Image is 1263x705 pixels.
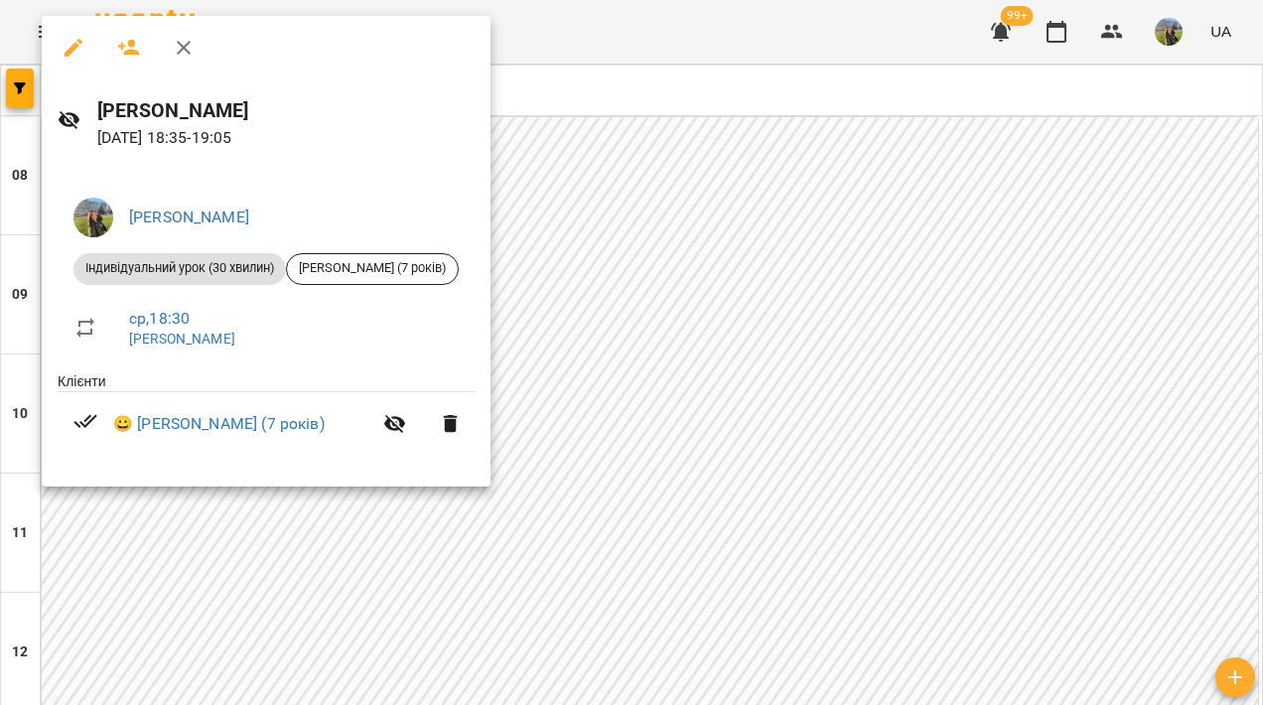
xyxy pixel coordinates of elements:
[73,409,97,433] svg: Візит сплачено
[286,253,459,285] div: [PERSON_NAME] (7 років)
[97,126,475,150] p: [DATE] 18:35 - 19:05
[58,371,475,464] ul: Клієнти
[73,259,286,277] span: Індивідуальний урок (30 хвилин)
[113,412,325,436] a: 😀 [PERSON_NAME] (7 років)
[97,95,475,126] h6: [PERSON_NAME]
[73,198,113,237] img: f0a73d492ca27a49ee60cd4b40e07bce.jpeg
[129,208,249,226] a: [PERSON_NAME]
[129,309,190,328] a: ср , 18:30
[129,331,235,347] a: [PERSON_NAME]
[287,259,458,277] span: [PERSON_NAME] (7 років)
